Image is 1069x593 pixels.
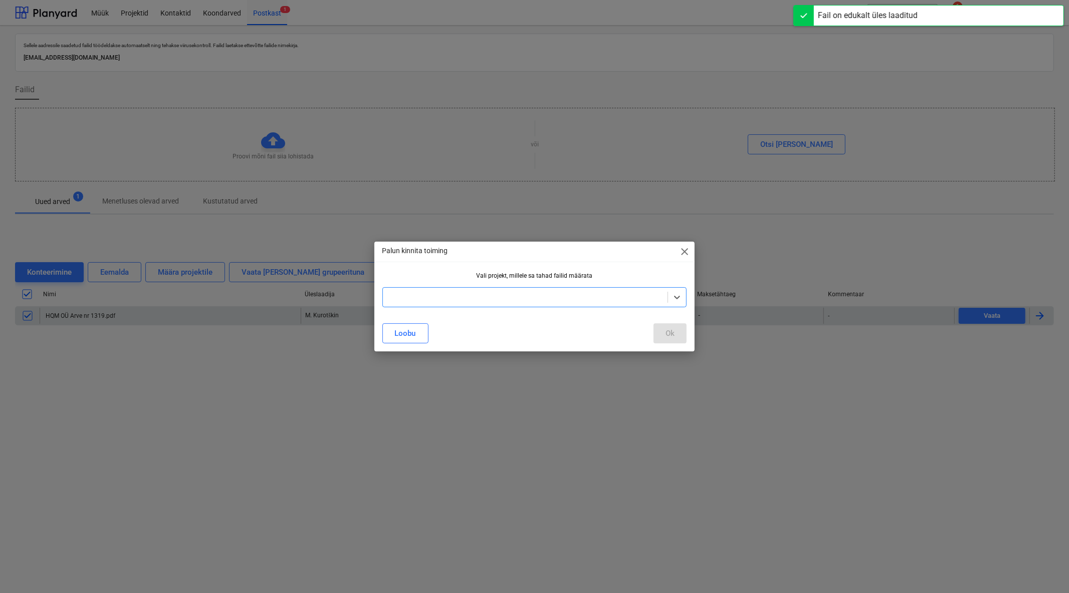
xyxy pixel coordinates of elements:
button: Loobu [382,323,429,343]
div: Loobu [395,327,416,340]
div: Vali projekt, millele sa tahad failid määrata [382,272,687,279]
p: Palun kinnita toiming [382,246,448,256]
span: close [679,246,691,258]
div: Fail on edukalt üles laaditud [818,10,918,22]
